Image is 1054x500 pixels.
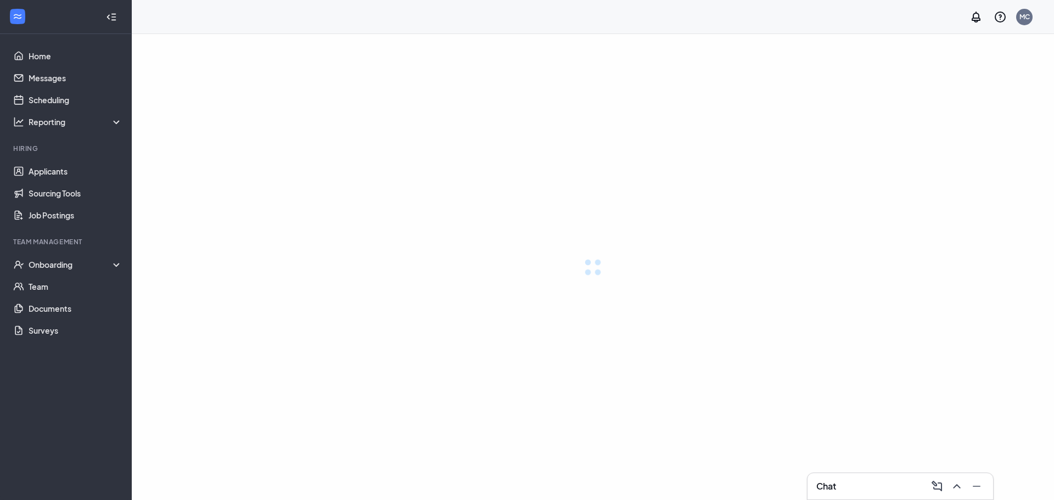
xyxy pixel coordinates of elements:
[29,45,122,67] a: Home
[950,480,963,493] svg: ChevronUp
[29,182,122,204] a: Sourcing Tools
[816,480,836,492] h3: Chat
[927,477,945,495] button: ComposeMessage
[994,10,1007,24] svg: QuestionInfo
[29,89,122,111] a: Scheduling
[947,477,965,495] button: ChevronUp
[13,144,120,153] div: Hiring
[930,480,944,493] svg: ComposeMessage
[29,204,122,226] a: Job Postings
[106,12,117,23] svg: Collapse
[29,319,122,341] a: Surveys
[13,116,24,127] svg: Analysis
[29,116,123,127] div: Reporting
[12,11,23,22] svg: WorkstreamLogo
[29,160,122,182] a: Applicants
[970,480,983,493] svg: Minimize
[1019,12,1030,21] div: MC
[13,259,24,270] svg: UserCheck
[29,276,122,297] a: Team
[967,477,984,495] button: Minimize
[29,67,122,89] a: Messages
[29,297,122,319] a: Documents
[29,259,123,270] div: Onboarding
[13,237,120,246] div: Team Management
[969,10,983,24] svg: Notifications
